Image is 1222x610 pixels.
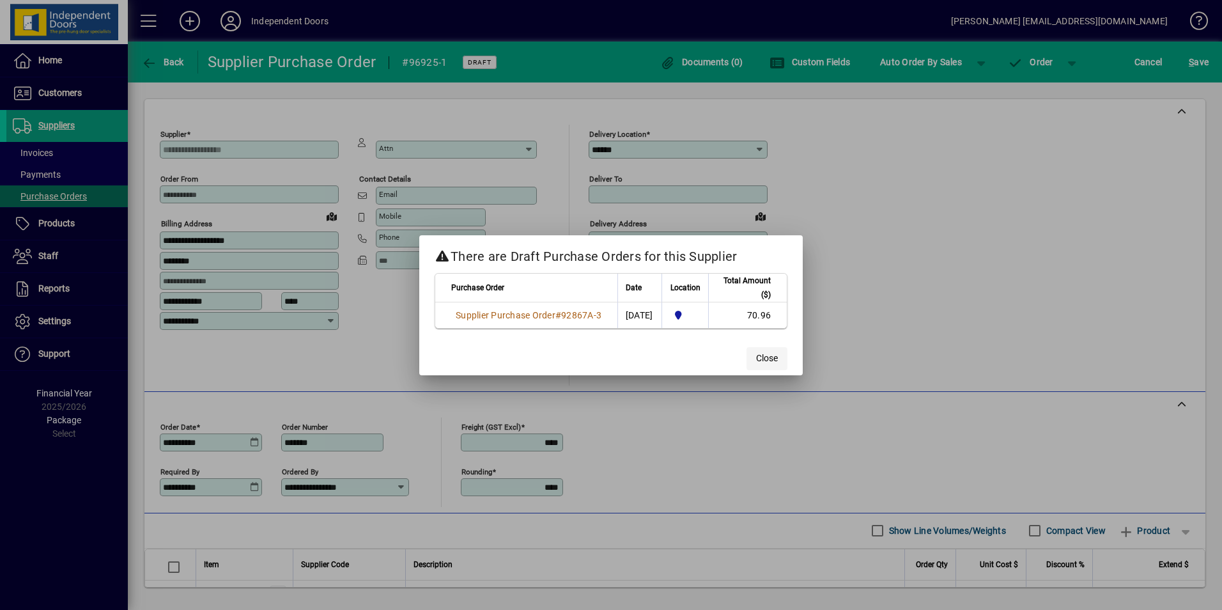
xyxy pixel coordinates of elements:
span: 92867A-3 [561,310,601,320]
button: Close [746,347,787,370]
h2: There are Draft Purchase Orders for this Supplier [419,235,803,272]
span: Supplier Purchase Order [456,310,555,320]
span: # [555,310,561,320]
td: 70.96 [708,302,787,328]
span: Cromwell Central Otago [670,308,701,322]
td: [DATE] [617,302,661,328]
span: Close [756,352,778,365]
span: Date [626,281,642,295]
a: Supplier Purchase Order#92867A-3 [451,308,606,322]
span: Location [670,281,700,295]
span: Purchase Order [451,281,504,295]
span: Total Amount ($) [716,274,771,302]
